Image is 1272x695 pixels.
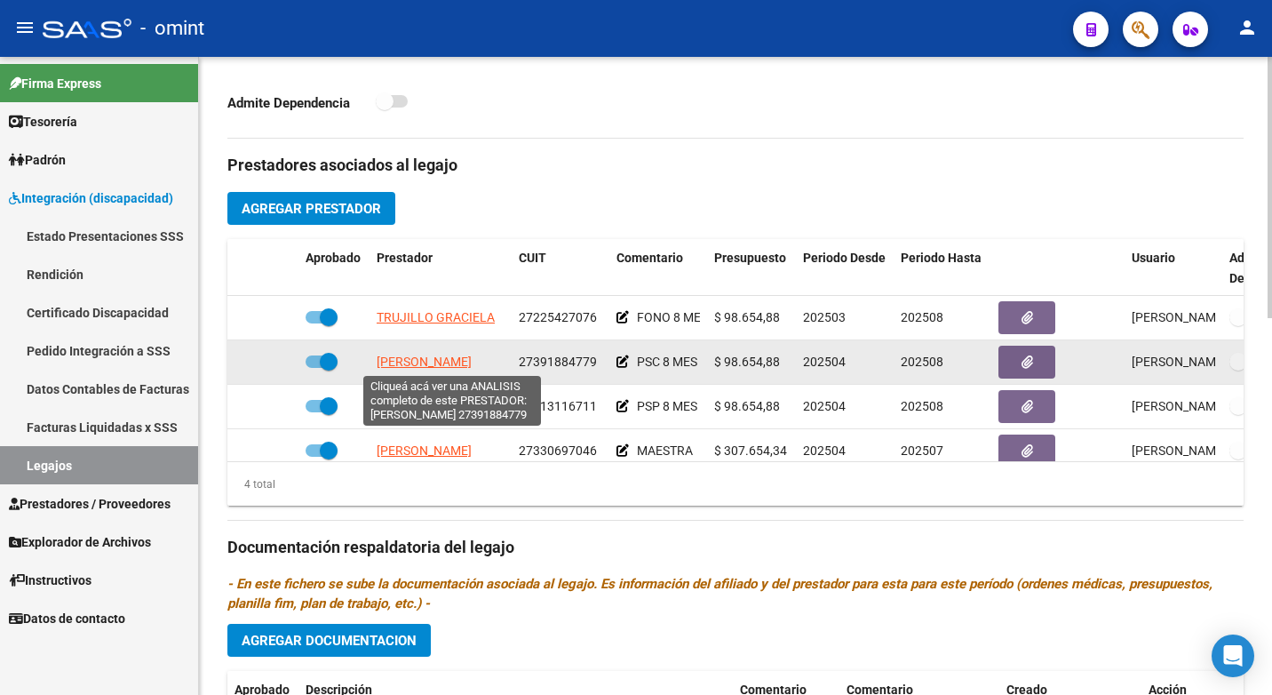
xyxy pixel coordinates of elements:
span: 27413116711 [519,399,597,413]
datatable-header-cell: Periodo Hasta [894,239,991,298]
span: [PERSON_NAME] [DATE] [1132,443,1271,458]
span: Agregar Prestador [242,201,381,217]
span: Tesorería [9,112,77,132]
span: 202504 [803,399,846,413]
datatable-header-cell: Periodo Desde [796,239,894,298]
datatable-header-cell: Comentario [609,239,707,298]
mat-icon: menu [14,17,36,38]
span: 202504 [803,355,846,369]
p: Admite Dependencia [227,93,376,113]
span: [PERSON_NAME] [DATE] [1132,310,1271,324]
span: [PERSON_NAME] [377,399,472,413]
span: 202503 [803,310,846,324]
span: 202508 [901,355,943,369]
span: [PERSON_NAME] [DATE] [1132,355,1271,369]
span: 202508 [901,399,943,413]
span: $ 307.654,34 [714,443,787,458]
span: 202508 [901,310,943,324]
span: Instructivos [9,571,91,590]
datatable-header-cell: Aprobado [298,239,370,298]
span: Usuario [1132,251,1175,265]
span: Aprobado [306,251,361,265]
span: FONO 8 MES [637,310,708,324]
datatable-header-cell: Usuario [1125,239,1222,298]
span: [PERSON_NAME] [377,443,472,458]
span: 202504 [803,443,846,458]
span: $ 98.654,88 [714,310,780,324]
span: 27225427076 [519,310,597,324]
span: Explorador de Archivos [9,532,151,552]
span: 27391884779 [519,355,597,369]
span: 202507 [901,443,943,458]
span: Prestador [377,251,433,265]
datatable-header-cell: Presupuesto [707,239,796,298]
span: Comentario [616,251,683,265]
div: 4 total [227,475,275,494]
span: 27330697046 [519,443,597,458]
span: PSC 8 MES [637,355,697,369]
span: [PERSON_NAME] [DATE] [1132,399,1271,413]
span: Agregar Documentacion [242,633,417,649]
span: $ 98.654,88 [714,399,780,413]
span: CUIT [519,251,546,265]
span: Padrón [9,150,66,170]
mat-icon: person [1236,17,1258,38]
i: - En este fichero se sube la documentación asociada al legajo. Es información del afiliado y del ... [227,576,1212,611]
span: Presupuesto [714,251,786,265]
datatable-header-cell: CUIT [512,239,609,298]
button: Agregar Prestador [227,192,395,225]
span: Periodo Hasta [901,251,982,265]
span: Firma Express [9,74,101,93]
h3: Prestadores asociados al legajo [227,153,1244,178]
span: Prestadores / Proveedores [9,494,171,514]
h3: Documentación respaldatoria del legajo [227,535,1244,560]
span: $ 98.654,88 [714,355,780,369]
span: Datos de contacto [9,609,125,628]
span: PSP 8 MES [637,399,697,413]
span: [PERSON_NAME] [377,355,472,369]
span: Integración (discapacidad) [9,188,173,208]
div: Open Intercom Messenger [1212,635,1254,677]
span: TRUJILLO GRACIELA [377,310,495,324]
datatable-header-cell: Prestador [370,239,512,298]
span: - omint [140,9,204,48]
button: Agregar Documentacion [227,624,431,657]
span: Periodo Desde [803,251,886,265]
span: MAESTRA [637,443,693,458]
